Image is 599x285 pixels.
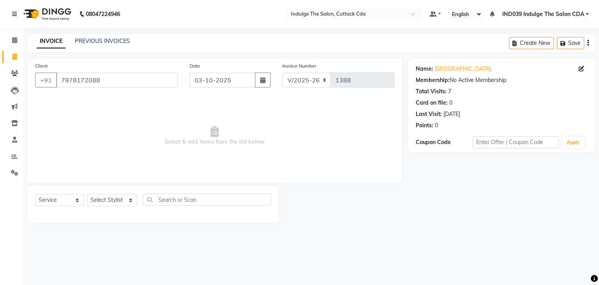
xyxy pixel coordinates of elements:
[416,76,450,84] div: Membership:
[143,194,271,206] input: Search or Scan
[75,37,130,45] a: PREVIOUS INVOICES
[416,121,433,130] div: Points:
[37,34,66,48] a: INVOICE
[443,110,460,118] div: [DATE]
[416,76,587,84] div: No Active Membership
[435,121,438,130] div: 0
[448,87,451,96] div: 7
[473,136,558,148] input: Enter Offer / Coupon Code
[562,137,584,148] button: Apply
[416,138,473,146] div: Coupon Code
[509,37,554,49] button: Create New
[35,62,48,69] label: Client
[557,37,584,49] button: Save
[435,65,491,73] a: [GEOGRAPHIC_DATA]
[282,62,316,69] label: Invoice Number
[56,73,178,87] input: Search by Name/Mobile/Email/Code
[35,73,57,87] button: +91
[416,99,448,107] div: Card on file:
[20,3,73,25] img: logo
[35,97,394,175] span: Select & add items from the list below
[190,62,200,69] label: Date
[416,87,447,96] div: Total Visits:
[86,3,120,25] b: 08047224946
[502,10,584,18] span: IND039 Indulge The Salon CDA
[416,65,433,73] div: Name:
[449,99,452,107] div: 0
[416,110,442,118] div: Last Visit:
